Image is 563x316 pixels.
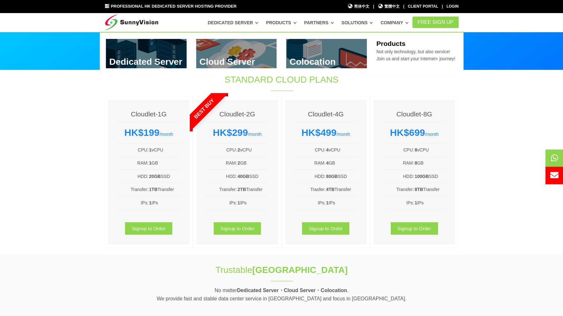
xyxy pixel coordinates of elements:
td: vCPU [149,146,180,154]
td: Transfer: [206,186,237,193]
a: Signup to Order [214,222,261,235]
td: RAM: [295,159,326,167]
td: IPs: [118,199,149,207]
b: 40GB [238,174,249,179]
b: 80GB [326,174,338,179]
td: SSD [149,173,180,180]
div: Dedicated Server [100,32,463,75]
b: 1 [149,160,152,165]
strong: [GEOGRAPHIC_DATA] [252,265,348,275]
div: /month [206,127,269,138]
div: /month [295,127,357,138]
a: Dedicated Server [208,17,258,28]
li: | [403,4,404,10]
a: Login [447,4,459,9]
td: GB [326,159,357,167]
td: RAM: [383,159,414,167]
span: Not only technology, but also service! Join us and start your Internet+ journey! [376,49,455,61]
td: CPU: [206,146,237,154]
td: CPU: [383,146,414,154]
h1: Trustable [175,264,388,276]
b: 1 [415,200,417,205]
b: 2TB [238,187,246,192]
b: 4 [326,147,329,152]
td: vCPU [414,146,446,154]
td: IPs [149,199,180,207]
b: 8 [415,147,417,152]
div: /month [383,127,446,138]
span: Professional HK Dedicated Server Hosting Provider [111,4,236,9]
h4: Cloudlet-1G [118,109,180,119]
b: 4TB [326,187,334,192]
td: RAM: [118,159,149,167]
td: IPs: [295,199,326,207]
strong: HK$199 [124,127,159,138]
td: vCPU [326,146,357,154]
b: Products [376,40,405,47]
li: | [442,4,443,10]
b: 1 [149,200,152,205]
b: 2 [238,160,240,165]
a: 简体中文 [348,4,370,10]
td: HDD: [118,173,149,180]
b: 100GB [415,174,429,179]
td: Transfer [237,186,269,193]
a: Signup to Order [125,222,172,235]
strong: HK$699 [390,127,425,138]
td: GB [237,159,269,167]
b: 8 [415,160,417,165]
a: Company [381,17,409,28]
a: Signup to Order [302,222,349,235]
b: 4 [326,160,329,165]
td: CPU: [295,146,326,154]
p: No matter . We provide fast and stable data center service in [GEOGRAPHIC_DATA] and focus in [GEO... [105,286,459,303]
a: Solutions [341,17,373,28]
td: IPs: [206,199,237,207]
td: IPs: [383,199,414,207]
td: vCPU [237,146,269,154]
a: 繁體中文 [378,4,400,10]
td: IPs [237,199,269,207]
h1: Standard Cloud Plans [175,73,388,86]
b: 8TB [415,187,423,192]
td: CPU: [118,146,149,154]
td: SSD [237,173,269,180]
a: Products [266,17,297,28]
td: Transfer [414,186,446,193]
td: HDD: [206,173,237,180]
td: RAM: [206,159,237,167]
h4: Cloudlet-8G [383,109,446,119]
b: 2 [238,147,240,152]
strong: HK$499 [301,127,337,138]
span: Best Buy [177,82,231,135]
td: HDD: [295,173,326,180]
a: FREE Sign Up [412,17,459,28]
strong: Dedicated Server・Cloud Server・Colocation [237,288,347,293]
b: 20GB [149,174,161,179]
td: SSD [414,173,446,180]
td: SSD [326,173,357,180]
td: GB [149,159,180,167]
td: Transfer [149,186,180,193]
b: 1 [326,200,329,205]
td: IPs [414,199,446,207]
div: /month [118,127,180,138]
td: Trasfer: [295,186,326,193]
td: HDD: [383,173,414,180]
b: 1 [238,200,240,205]
b: 1 [149,147,152,152]
td: Transfer: [118,186,149,193]
td: Transfer [326,186,357,193]
h4: Cloudlet-4G [295,109,357,119]
b: 1TB [149,187,157,192]
h4: Cloudlet-2G [206,109,269,119]
a: Partners [304,17,334,28]
a: Client Portal [408,4,438,9]
td: IPs [326,199,357,207]
td: GB [414,159,446,167]
a: Signup to Order [391,222,438,235]
td: Transfer: [383,186,414,193]
strong: HK$299 [213,127,248,138]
